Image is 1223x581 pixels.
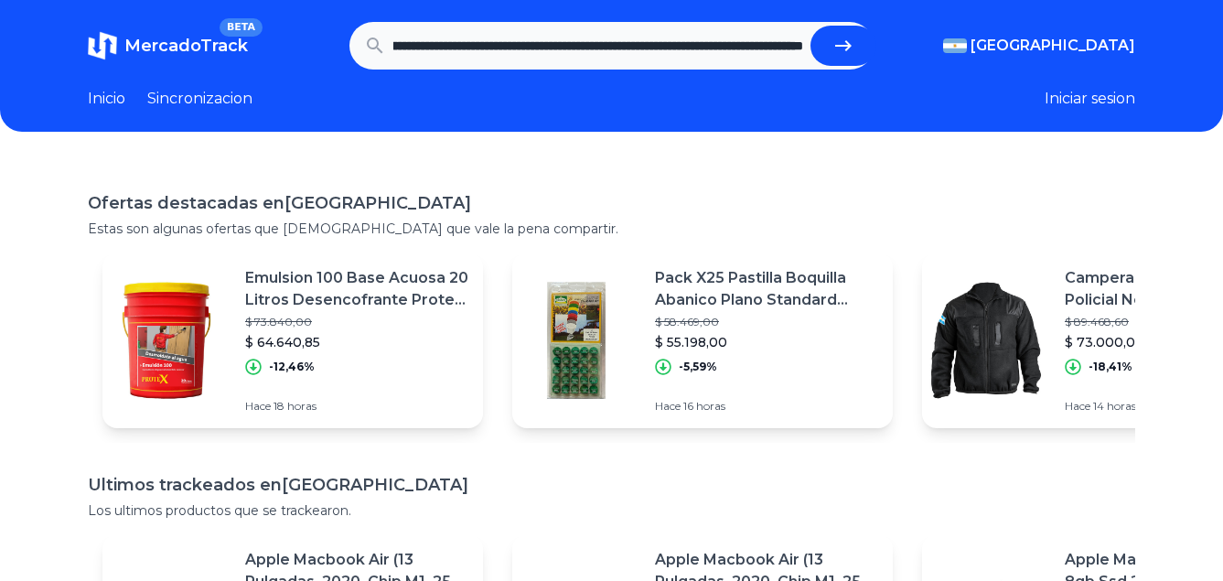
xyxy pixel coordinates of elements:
[220,18,263,37] span: BETA
[512,276,640,404] img: Featured image
[655,315,878,329] p: $ 58.469,00
[88,190,1135,216] h1: Ofertas destacadas en [GEOGRAPHIC_DATA]
[679,360,717,374] p: -5,59%
[943,35,1135,57] button: [GEOGRAPHIC_DATA]
[88,472,1135,498] h1: Ultimos trackeados en [GEOGRAPHIC_DATA]
[269,360,315,374] p: -12,46%
[102,276,231,404] img: Featured image
[102,253,483,428] a: Featured imageEmulsion 100 Base Acuosa 20 Litros Desencofrante Protex Mm$ 73.840,00$ 64.640,85-12...
[943,38,967,53] img: Argentina
[245,399,468,414] p: Hace 18 horas
[124,36,248,56] span: MercadoTrack
[245,333,468,351] p: $ 64.640,85
[512,253,893,428] a: Featured imagePack X25 Pastilla Boquilla Abanico Plano Standard Poliacetal$ 58.469,00$ 55.198,00-...
[245,315,468,329] p: $ 73.840,00
[147,88,252,110] a: Sincronizacion
[655,333,878,351] p: $ 55.198,00
[88,31,117,60] img: MercadoTrack
[88,31,248,60] a: MercadoTrackBETA
[1089,360,1132,374] p: -18,41%
[922,276,1050,404] img: Featured image
[655,267,878,311] p: Pack X25 Pastilla Boquilla Abanico Plano Standard Poliacetal
[245,267,468,311] p: Emulsion 100 Base Acuosa 20 Litros Desencofrante Protex Mm
[971,35,1135,57] span: [GEOGRAPHIC_DATA]
[88,501,1135,520] p: Los ultimos productos que se trackearon.
[88,88,125,110] a: Inicio
[88,220,1135,238] p: Estas son algunas ofertas que [DEMOGRAPHIC_DATA] que vale la pena compartir.
[1045,88,1135,110] button: Iniciar sesion
[655,399,878,414] p: Hace 16 horas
